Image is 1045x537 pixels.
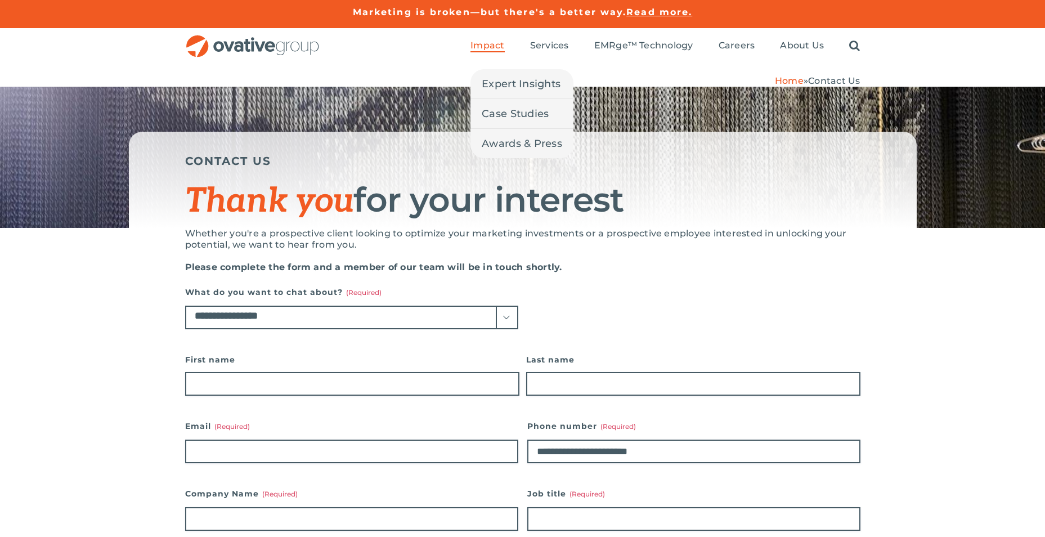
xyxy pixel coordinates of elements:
[470,99,573,128] a: Case Studies
[719,40,755,51] span: Careers
[569,490,605,498] span: (Required)
[775,75,860,86] span: »
[262,490,298,498] span: (Required)
[849,40,860,52] a: Search
[780,40,824,51] span: About Us
[719,40,755,52] a: Careers
[185,182,860,220] h1: for your interest
[185,34,320,44] a: OG_Full_horizontal_RGB
[780,40,824,52] a: About Us
[185,418,518,434] label: Email
[185,486,518,502] label: Company Name
[530,40,569,51] span: Services
[185,262,562,272] strong: Please complete the form and a member of our team will be in touch shortly.
[530,40,569,52] a: Services
[626,7,692,17] a: Read more.
[214,422,250,431] span: (Required)
[808,75,860,86] span: Contact Us
[527,418,860,434] label: Phone number
[594,40,693,51] span: EMRge™ Technology
[185,181,354,222] span: Thank you
[185,284,518,300] label: What do you want to chat about?
[527,486,860,502] label: Job title
[594,40,693,52] a: EMRge™ Technology
[185,154,860,168] h5: CONTACT US
[482,76,560,92] span: Expert Insights
[185,228,860,250] p: Whether you're a prospective client looking to optimize your marketing investments or a prospecti...
[470,129,573,158] a: Awards & Press
[346,288,382,297] span: (Required)
[353,7,627,17] a: Marketing is broken—but there's a better way.
[526,352,860,368] label: Last name
[775,75,804,86] a: Home
[470,28,860,64] nav: Menu
[470,69,573,99] a: Expert Insights
[482,106,549,122] span: Case Studies
[482,136,562,151] span: Awards & Press
[470,40,504,51] span: Impact
[600,422,636,431] span: (Required)
[185,352,519,368] label: First name
[470,40,504,52] a: Impact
